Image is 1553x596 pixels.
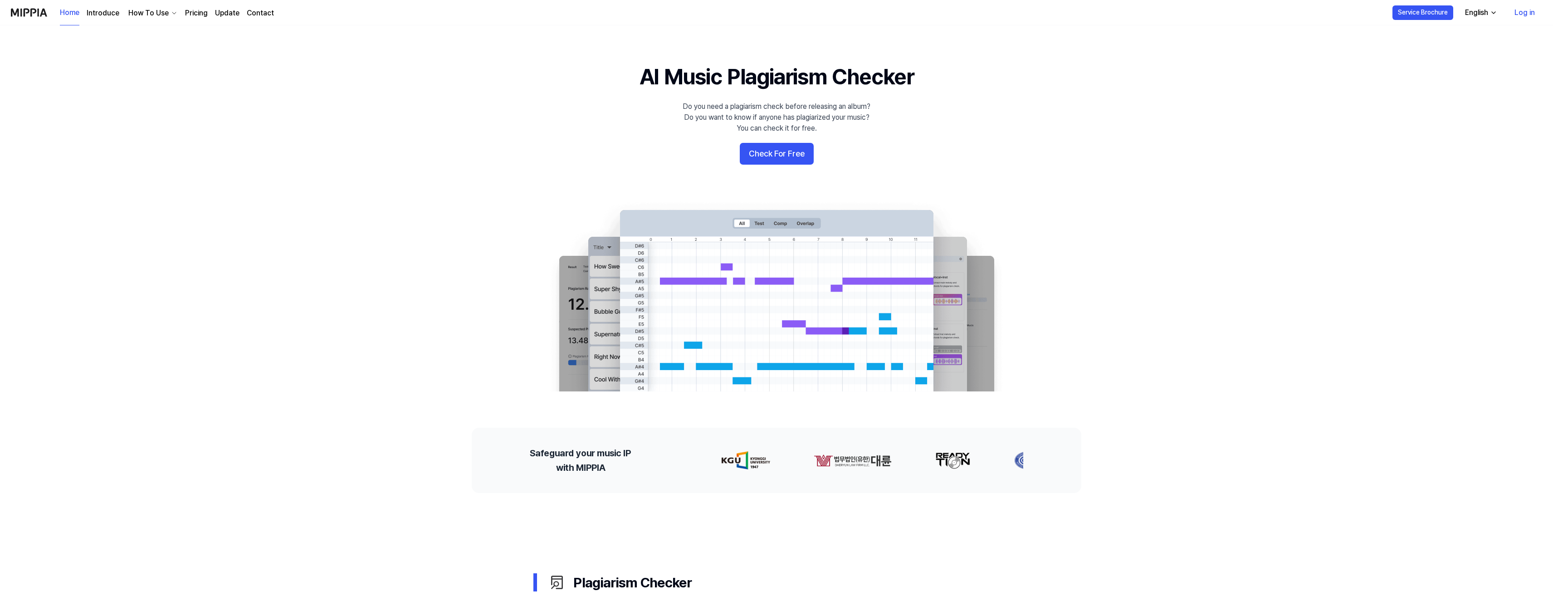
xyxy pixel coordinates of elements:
div: Plagiarism Checker [548,573,1020,592]
div: How To Use [127,8,171,19]
a: Introduce [87,8,119,19]
img: partner-logo-3 [1014,451,1042,469]
img: partner-logo-1 [814,451,892,469]
img: main Image [541,201,1012,391]
button: English [1458,4,1503,22]
a: Pricing [185,8,208,19]
h1: AI Music Plagiarism Checker [640,62,914,92]
img: partner-logo-0 [722,451,770,469]
a: Home [60,0,79,25]
button: Service Brochure [1392,5,1453,20]
button: Check For Free [740,143,814,165]
img: partner-logo-2 [935,451,971,469]
div: English [1463,7,1490,18]
button: How To Use [127,8,178,19]
div: Do you need a plagiarism check before releasing an album? Do you want to know if anyone has plagi... [683,101,870,134]
h2: Safeguard your music IP with MIPPIA [530,446,631,475]
a: Update [215,8,239,19]
a: Contact [247,8,274,19]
